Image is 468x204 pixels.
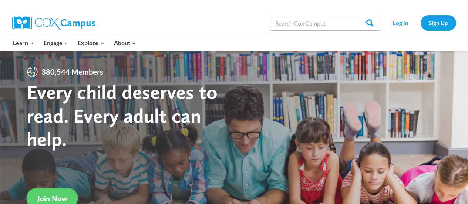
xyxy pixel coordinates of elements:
[385,15,456,30] nav: Secondary Navigation
[12,16,95,30] img: Cox Campus
[13,38,34,48] span: Learn
[9,35,141,51] nav: Primary Navigation
[38,194,67,203] span: Join Now
[38,66,106,78] span: 380,544 Members
[385,15,417,30] a: Log In
[44,38,68,48] span: Engage
[27,80,218,151] strong: Every child deserves to read. Every adult can help.
[421,15,456,30] a: Sign Up
[78,38,104,48] span: Explore
[114,38,136,48] span: About
[270,16,381,30] input: Search Cox Campus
